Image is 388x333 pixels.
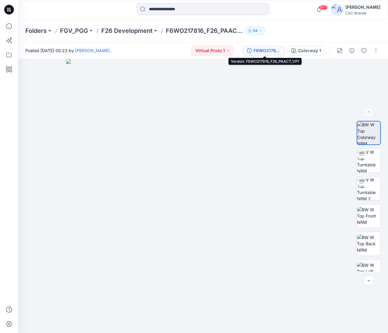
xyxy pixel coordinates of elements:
[357,121,380,144] img: BW W Top Colorway NRM
[331,4,343,16] img: avatar
[66,59,340,333] img: eyJhbGciOiJIUzI1NiIsImtpZCI6IjAiLCJzbHQiOiJzZXMiLCJ0eXAiOiJKV1QifQ.eyJkYXRhIjp7InR5cGUiOiJzdG9yYW...
[166,27,243,35] p: F6WO217816_F26_PAACT_VP1
[319,5,328,10] span: 99+
[25,27,47,35] a: Folders
[25,47,112,54] span: Posted [DATE] 00:23 by
[75,48,112,53] a: [PERSON_NAME] .
[243,46,285,55] button: F6WO217816_F26_PAACT_VP1
[101,27,153,35] a: F26 Development
[245,27,265,35] button: 54
[60,27,88,35] a: FGV_PGG
[253,27,257,34] p: 54
[357,206,380,225] img: BW W Top Front NRM
[288,46,325,55] button: Colorway 1
[345,4,380,11] div: [PERSON_NAME]
[254,47,281,54] div: F6WO217816_F26_PAACT_VP1
[357,234,380,253] img: BW W Top Back NRM
[298,47,321,54] div: Colorway 1
[357,262,380,281] img: BW W Top Left NRM
[345,11,380,15] div: CSC Brands
[357,149,380,172] img: BW W Top Turntable NRM
[347,46,357,55] button: Details
[357,177,380,200] img: BW W Top Turntable NRM 2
